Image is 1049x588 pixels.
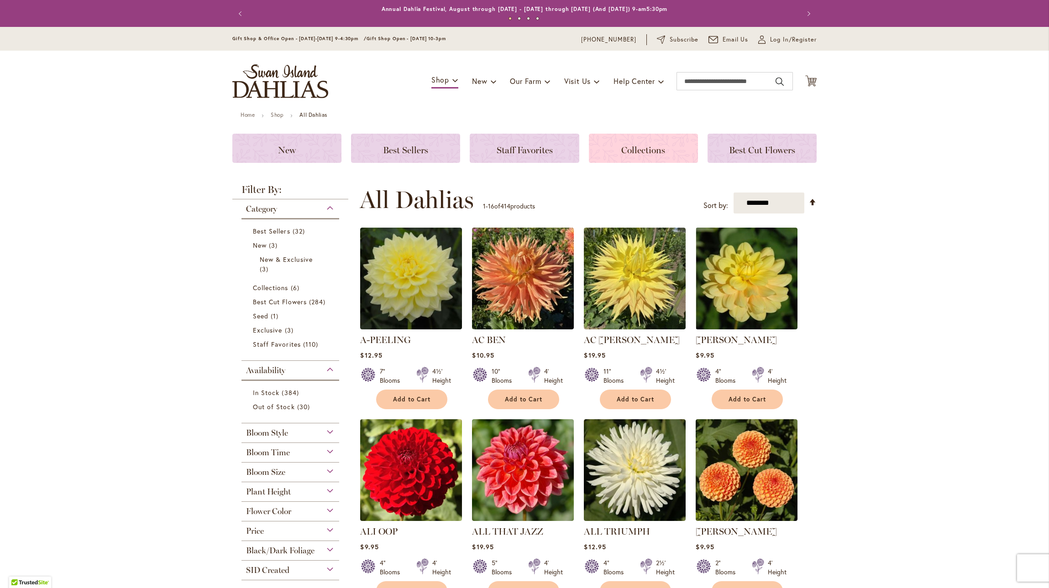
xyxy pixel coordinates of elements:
[696,542,714,551] span: $9.95
[544,558,563,577] div: 4' Height
[246,546,315,556] span: Black/Dark Foliage
[246,526,264,536] span: Price
[260,264,271,274] span: 3
[253,297,330,307] a: Best Cut Flowers
[253,402,330,411] a: Out of Stock 30
[232,185,348,199] strong: Filter By:
[380,367,405,385] div: 7" Blooms
[483,202,486,210] span: 1
[253,312,268,320] span: Seed
[536,17,539,20] button: 4 of 4
[617,395,654,403] span: Add to Cart
[282,388,301,397] span: 384
[246,365,285,375] span: Availability
[360,351,382,359] span: $12.95
[309,297,328,307] span: 284
[500,202,510,210] span: 414
[232,5,251,23] button: Previous
[696,334,777,345] a: [PERSON_NAME]
[351,134,460,163] a: Best Sellers
[657,35,698,44] a: Subscribe
[696,514,797,523] a: AMBER QUEEN
[253,283,330,292] a: Collections
[303,339,320,349] span: 110
[584,351,605,359] span: $19.95
[497,145,553,156] span: Staff Favorites
[723,35,749,44] span: Email Us
[768,367,787,385] div: 4' Height
[253,340,301,349] span: Staff Favorites
[729,395,766,403] span: Add to Cart
[246,487,291,497] span: Plant Height
[291,283,302,292] span: 6
[382,5,668,12] a: Annual Dahlia Festival, August through [DATE] - [DATE] through [DATE] (And [DATE]) 9-am5:30pm
[584,542,606,551] span: $12.95
[297,402,312,411] span: 30
[544,367,563,385] div: 4' Height
[696,526,777,537] a: [PERSON_NAME]
[432,367,451,385] div: 4½' Height
[472,419,574,521] img: ALL THAT JAZZ
[246,565,289,575] span: SID Created
[584,323,686,331] a: AC Jeri
[380,558,405,577] div: 4" Blooms
[584,228,686,329] img: AC Jeri
[581,35,636,44] a: [PHONE_NUMBER]
[696,323,797,331] a: AHOY MATEY
[360,542,378,551] span: $9.95
[7,556,32,581] iframe: Launch Accessibility Center
[253,241,267,250] span: New
[584,514,686,523] a: ALL TRIUMPH
[367,36,446,42] span: Gift Shop Open - [DATE] 10-3pm
[483,199,535,213] p: - of products
[253,297,307,306] span: Best Cut Flowers
[470,134,579,163] a: Staff Favorites
[614,76,655,86] span: Help Center
[472,542,493,551] span: $19.95
[269,240,280,250] span: 3
[584,419,686,521] img: ALL TRIUMPH
[670,35,698,44] span: Subscribe
[253,227,290,235] span: Best Sellers
[584,334,680,345] a: AC [PERSON_NAME]
[360,186,474,213] span: All Dahlias
[360,323,462,331] a: A-Peeling
[603,558,629,577] div: 4" Blooms
[260,255,313,264] span: New & Exclusive
[271,111,283,118] a: Shop
[253,326,282,334] span: Exclusive
[708,35,749,44] a: Email Us
[271,311,281,321] span: 1
[376,390,447,409] button: Add to Cart
[246,506,291,516] span: Flower Color
[488,202,494,210] span: 16
[603,367,629,385] div: 11" Blooms
[770,35,817,44] span: Log In/Register
[383,145,428,156] span: Best Sellers
[518,17,521,20] button: 2 of 4
[472,323,574,331] a: AC BEN
[758,35,817,44] a: Log In/Register
[509,17,512,20] button: 1 of 4
[510,76,541,86] span: Our Farm
[696,419,797,521] img: AMBER QUEEN
[798,5,817,23] button: Next
[712,390,783,409] button: Add to Cart
[703,197,728,214] label: Sort by:
[278,145,296,156] span: New
[656,367,675,385] div: 4½' Height
[656,558,675,577] div: 2½' Height
[299,111,327,118] strong: All Dahlias
[232,64,328,98] a: store logo
[232,36,367,42] span: Gift Shop & Office Open - [DATE]-[DATE] 9-4:30pm /
[527,17,530,20] button: 3 of 4
[393,395,430,403] span: Add to Cart
[246,428,288,438] span: Bloom Style
[246,204,277,214] span: Category
[564,76,591,86] span: Visit Us
[472,514,574,523] a: ALL THAT JAZZ
[472,334,506,345] a: AC BEN
[492,558,517,577] div: 5" Blooms
[360,334,411,345] a: A-PEELING
[246,448,290,458] span: Bloom Time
